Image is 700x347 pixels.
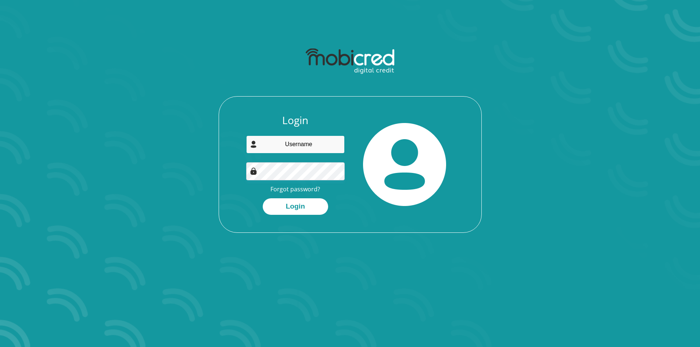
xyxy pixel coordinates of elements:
img: user-icon image [250,141,257,148]
button: Login [263,198,328,215]
h3: Login [246,114,345,127]
img: Image [250,167,257,175]
img: mobicred logo [306,48,394,74]
input: Username [246,135,345,153]
a: Forgot password? [270,185,320,193]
